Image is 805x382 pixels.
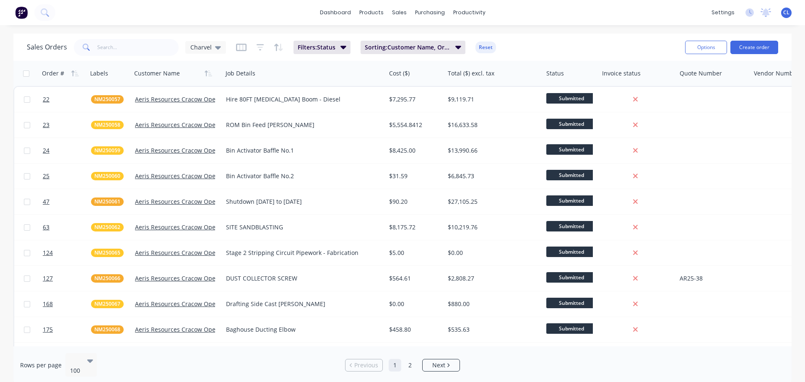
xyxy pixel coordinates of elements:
button: NM250066 [91,274,124,283]
a: 63 [43,215,91,240]
div: $8,425.00 [389,146,438,155]
a: 25 [43,164,91,189]
span: NM250068 [94,325,120,334]
span: NM250060 [94,172,120,180]
div: Total ($) excl. tax [448,69,494,78]
div: Invoice status [602,69,641,78]
span: 23 [43,121,49,129]
a: Aeris Resources Cracow Operations [135,249,235,257]
a: Aeris Resources Cracow Operations [135,300,235,308]
a: 175 [43,317,91,342]
span: NM250059 [94,146,120,155]
div: $31.59 [389,172,438,180]
div: Job Details [226,69,255,78]
a: Aeris Resources Cracow Operations [135,197,235,205]
div: $880.00 [448,300,535,308]
button: NM250068 [91,325,124,334]
button: Sorting:Customer Name, Order # [361,41,465,54]
div: Order # [42,69,64,78]
span: NM250061 [94,197,120,206]
a: Aeris Resources Cracow Operations [135,223,235,231]
span: 63 [43,223,49,231]
a: Aeris Resources Cracow Operations [135,172,235,180]
span: Next [432,361,445,369]
div: productivity [449,6,490,19]
span: Submitted [546,272,597,283]
span: 47 [43,197,49,206]
div: 100 [70,366,82,375]
a: 181 [43,343,91,368]
div: $9,119.71 [448,95,535,104]
div: $10,219.76 [448,223,535,231]
span: Submitted [546,298,597,308]
span: Submitted [546,195,597,206]
div: SITE SANDBLASTING [226,223,374,231]
div: Labels [90,69,108,78]
div: Cost ($) [389,69,410,78]
ul: Pagination [342,359,463,372]
a: 22 [43,87,91,112]
span: 175 [43,325,53,334]
span: NM250057 [94,95,120,104]
div: Stage 2 Stripping Circuit Pipework - Fabrication [226,249,374,257]
button: NM250058 [91,121,124,129]
div: products [355,6,388,19]
div: $458.80 [389,325,438,334]
div: Bin Activator Baffle No.2 [226,172,374,180]
button: NM250057 [91,95,124,104]
button: Options [685,41,727,54]
div: $0.00 [448,249,535,257]
div: Shutdown [DATE] to [DATE] [226,197,374,206]
span: Submitted [546,247,597,257]
a: Aeris Resources Cracow Operations [135,95,235,103]
a: Aeris Resources Cracow Operations [135,121,235,129]
span: 127 [43,274,53,283]
button: NM250062 [91,223,124,231]
a: Aeris Resources Cracow Operations [135,146,235,154]
div: $90.20 [389,197,438,206]
div: Baghouse Ducting Elbow [226,325,374,334]
a: Aeris Resources Cracow Operations [135,325,235,333]
span: NM250066 [94,274,120,283]
div: $8,175.72 [389,223,438,231]
span: Filters: Status [298,43,335,52]
span: 124 [43,249,53,257]
span: 24 [43,146,49,155]
button: Reset [475,42,496,53]
div: AR25-38 [680,274,744,283]
span: NM250058 [94,121,120,129]
a: 23 [43,112,91,138]
span: Submitted [546,221,597,231]
div: Bin Activator Baffle No.1 [226,146,374,155]
div: $535.63 [448,325,535,334]
a: Page 2 [404,359,416,372]
div: $564.61 [389,274,438,283]
a: 124 [43,240,91,265]
div: $0.00 [389,300,438,308]
h1: Sales Orders [27,43,67,51]
span: Charvel [190,43,212,52]
span: Submitted [546,323,597,334]
a: 168 [43,291,91,317]
div: $5,554.8412 [389,121,438,129]
div: Drafting Side Cast [PERSON_NAME] [226,300,374,308]
button: Create order [730,41,778,54]
span: NM250062 [94,223,120,231]
div: purchasing [411,6,449,19]
span: 22 [43,95,49,104]
div: Quote Number [680,69,722,78]
div: Hire 80FT [MEDICAL_DATA] Boom - Diesel [226,95,374,104]
div: $2,808.27 [448,274,535,283]
a: Page 1 is your current page [389,359,401,372]
div: Customer Name [134,69,180,78]
a: Aeris Resources Cracow Operations [135,274,235,282]
button: NM250067 [91,300,124,308]
input: Search... [97,39,179,56]
span: NM250067 [94,300,120,308]
a: Next page [423,361,460,369]
div: $27,105.25 [448,197,535,206]
div: ROM Bin Feed [PERSON_NAME] [226,121,374,129]
span: CL [783,9,789,16]
span: 168 [43,300,53,308]
span: Submitted [546,119,597,129]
